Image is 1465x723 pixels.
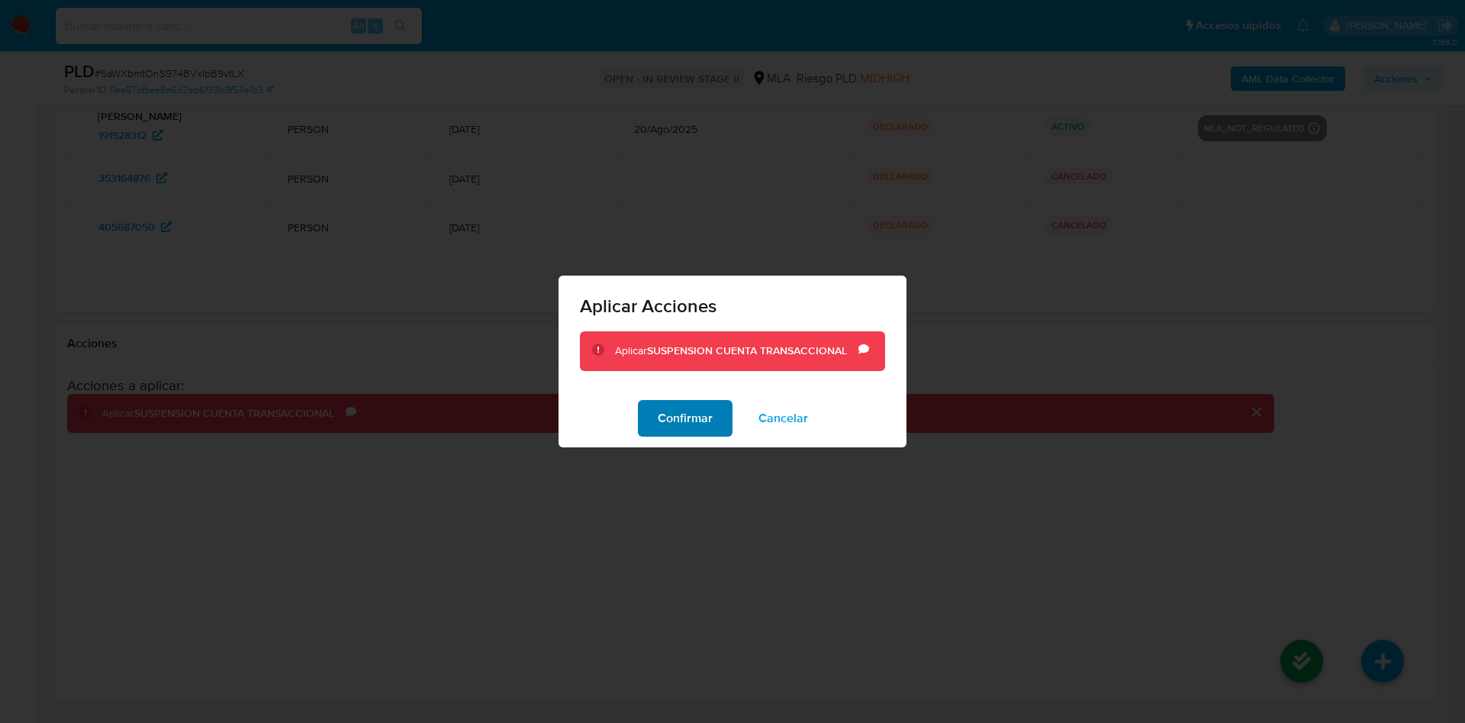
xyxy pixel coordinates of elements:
[647,343,847,358] b: SUSPENSION CUENTA TRANSACCIONAL
[638,400,732,437] button: Confirmar
[580,297,885,315] span: Aplicar Acciones
[658,402,713,435] span: Confirmar
[758,402,808,435] span: Cancelar
[615,344,858,359] div: Aplicar
[739,400,828,437] button: Cancelar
